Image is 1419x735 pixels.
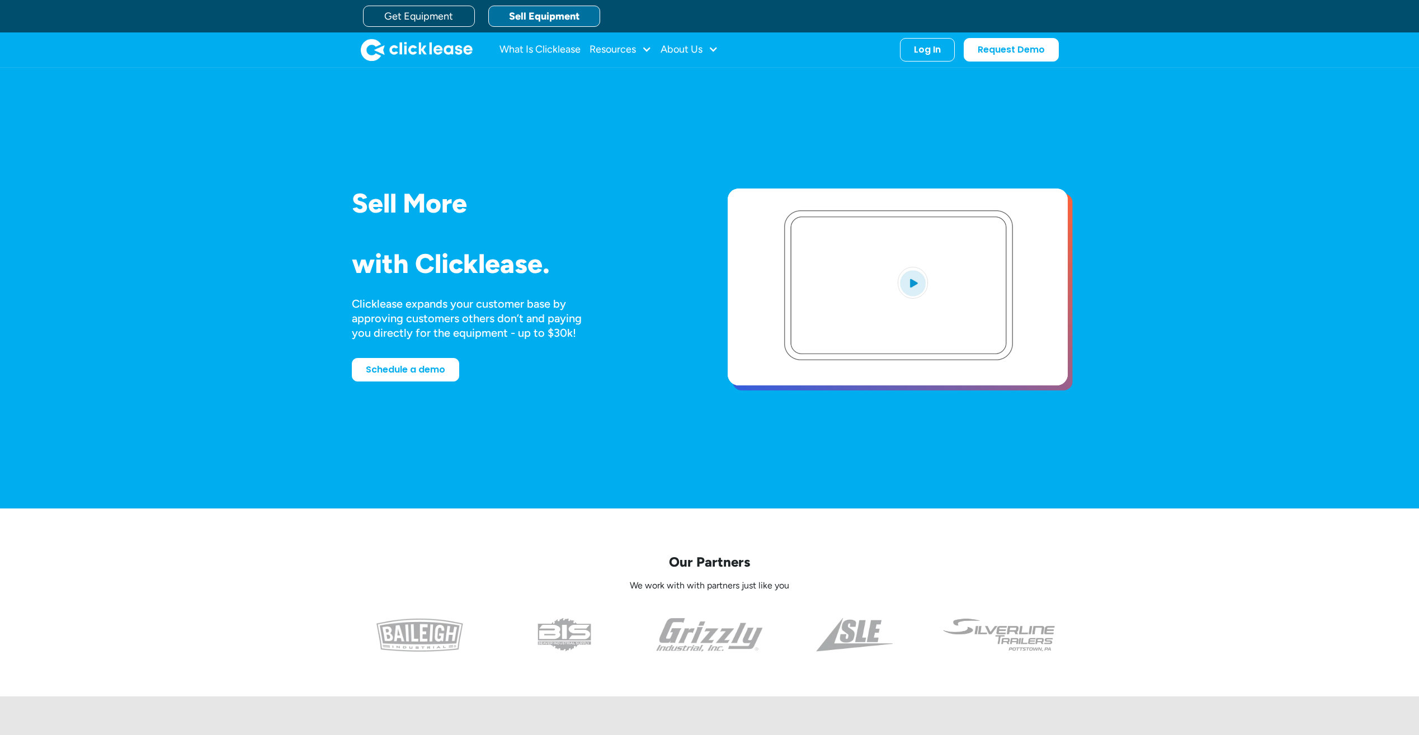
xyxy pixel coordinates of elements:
a: home [361,39,473,61]
a: Sell Equipment [488,6,600,27]
h1: Sell More [352,189,692,218]
a: open lightbox [728,189,1068,385]
a: Request Demo [964,38,1059,62]
h1: with Clicklease. [352,249,692,279]
img: baileigh logo [376,618,463,652]
div: Clicklease expands your customer base by approving customers others don’t and paying you directly... [352,296,602,340]
a: What Is Clicklease [499,39,581,61]
div: Log In [914,44,941,55]
img: the grizzly industrial inc logo [656,618,763,652]
div: About Us [661,39,718,61]
p: We work with with partners just like you [352,580,1068,592]
img: a black and white photo of the side of a triangle [816,618,893,652]
a: Schedule a demo [352,358,459,381]
img: undefined [942,618,1057,652]
a: Get Equipment [363,6,475,27]
img: Clicklease logo [361,39,473,61]
div: Resources [590,39,652,61]
img: Blue play button logo on a light blue circular background [898,267,928,298]
img: the logo for beaver industrial supply [538,618,591,652]
p: Our Partners [352,553,1068,571]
